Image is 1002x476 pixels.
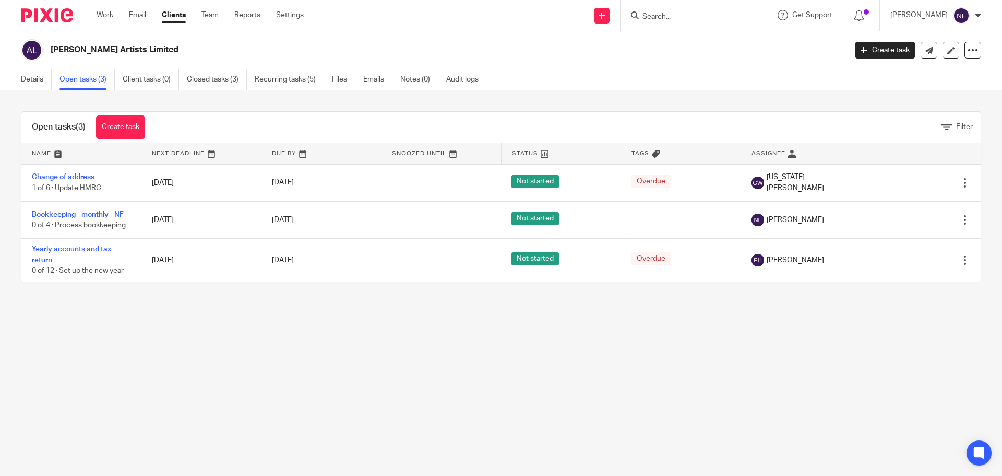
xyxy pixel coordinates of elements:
span: [US_STATE][PERSON_NAME] [767,172,851,193]
img: svg%3E [751,177,764,189]
span: Overdue [631,252,671,265]
img: svg%3E [751,254,764,266]
a: Settings [276,10,304,20]
input: Search [641,13,735,22]
span: Snoozed Until [392,150,447,156]
span: 0 of 4 · Process bookkeeping [32,222,126,229]
a: Change of address [32,173,94,181]
span: [DATE] [272,179,294,187]
span: Not started [511,175,559,188]
a: Bookkeeping - monthly - NF [32,211,124,218]
td: [DATE] [141,239,261,282]
a: Details [21,69,52,90]
span: [PERSON_NAME] [767,255,824,265]
p: [PERSON_NAME] [890,10,948,20]
div: --- [631,215,731,225]
a: Work [97,10,113,20]
span: Overdue [631,175,671,188]
a: Create task [855,42,915,59]
img: svg%3E [751,214,764,226]
a: Notes (0) [400,69,438,90]
span: Tags [631,150,649,156]
span: [DATE] [272,216,294,224]
span: Not started [511,212,559,225]
h2: [PERSON_NAME] Artists Limited [51,44,682,55]
a: Audit logs [446,69,486,90]
a: Clients [162,10,186,20]
img: svg%3E [21,39,43,61]
a: Team [201,10,219,20]
span: [DATE] [272,257,294,264]
a: Recurring tasks (5) [255,69,324,90]
a: Yearly accounts and tax return [32,246,111,263]
span: [PERSON_NAME] [767,215,824,225]
span: Get Support [792,11,832,19]
span: (3) [76,123,86,131]
a: Closed tasks (3) [187,69,247,90]
span: Filter [956,123,973,131]
span: 1 of 6 · Update HMRC [32,184,101,192]
a: Email [129,10,146,20]
a: Open tasks (3) [59,69,115,90]
span: Not started [511,252,559,265]
span: Status [512,150,538,156]
img: svg%3E [953,7,970,24]
a: Emails [363,69,392,90]
img: Pixie [21,8,73,22]
a: Create task [96,115,145,139]
span: 0 of 12 · Set up the new year [32,267,124,274]
td: [DATE] [141,201,261,238]
a: Reports [234,10,260,20]
h1: Open tasks [32,122,86,133]
td: [DATE] [141,164,261,201]
a: Client tasks (0) [123,69,179,90]
a: Files [332,69,355,90]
